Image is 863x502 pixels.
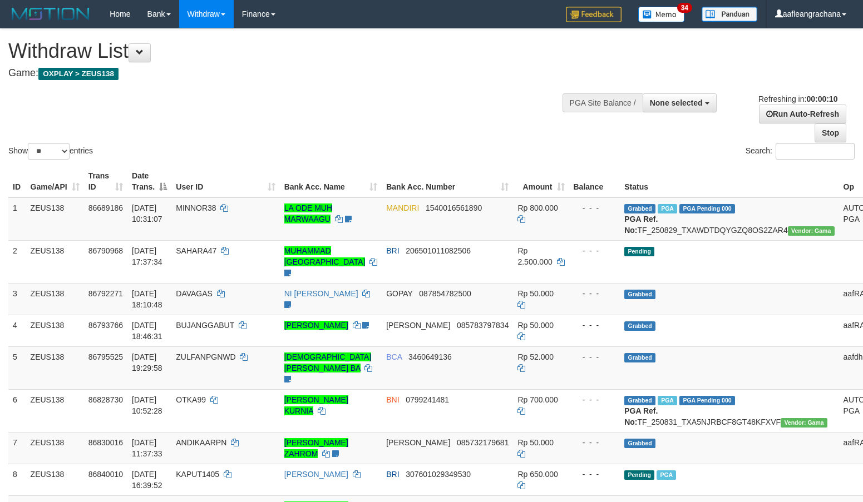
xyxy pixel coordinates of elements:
span: Copy 085732179681 to clipboard [457,438,509,447]
span: BCA [386,352,402,361]
span: Grabbed [624,204,655,213]
span: GOPAY [386,289,412,298]
span: [DATE] 18:46:31 [132,321,162,341]
td: 7 [8,432,26,464]
div: - - - [574,351,616,362]
span: None selected [650,98,703,107]
select: Showentries [28,143,70,160]
span: 86795525 [88,352,123,361]
span: BRI [386,470,399,479]
span: Grabbed [624,353,655,362]
div: - - - [574,245,616,256]
th: Balance [569,166,620,197]
a: [PERSON_NAME] KURNIA [284,395,348,415]
div: - - - [574,288,616,299]
a: [PERSON_NAME] [284,470,348,479]
span: Rp 50.000 [517,289,554,298]
span: 86830016 [88,438,123,447]
span: SAHARA47 [176,246,216,255]
span: 86790968 [88,246,123,255]
span: Grabbed [624,290,655,299]
span: Rp 800.000 [517,203,558,212]
td: TF_250831_TXA5NJRBCF8GT48KFXVF [620,389,839,432]
div: PGA Site Balance / [563,93,643,112]
img: Feedback.jpg [566,7,622,22]
span: Pending [624,470,654,480]
span: [DATE] 10:52:28 [132,395,162,415]
th: User ID: activate to sort column ascending [171,166,279,197]
span: Grabbed [624,439,655,448]
span: [DATE] 18:10:48 [132,289,162,309]
span: [PERSON_NAME] [386,321,450,330]
span: 86840010 [88,470,123,479]
td: ZEUS138 [26,389,84,432]
span: ZULFANPGNWD [176,352,235,361]
a: [PERSON_NAME] ZAHROM [284,438,348,458]
span: 86689186 [88,203,123,212]
span: 86793766 [88,321,123,330]
th: Date Trans.: activate to sort column descending [127,166,171,197]
span: Refreshing in: [758,95,837,103]
td: ZEUS138 [26,432,84,464]
a: Run Auto-Refresh [759,105,846,123]
span: PGA Pending [679,396,735,405]
span: KAPUT1405 [176,470,219,479]
span: DAVAGAS [176,289,213,298]
span: Vendor URL: https://trx31.1velocity.biz [788,226,835,236]
b: PGA Ref. No: [624,215,658,235]
span: MANDIRI [386,203,419,212]
div: - - - [574,202,616,213]
h4: Game: [8,68,564,79]
td: 8 [8,464,26,495]
th: Trans ID: activate to sort column ascending [84,166,127,197]
span: [DATE] 11:37:33 [132,438,162,458]
td: TF_250829_TXAWDTDQYGZQ8OS2ZAR4 [620,197,839,241]
span: Pending [624,247,654,256]
td: 2 [8,240,26,283]
span: Marked by aafRornrotha [657,470,676,480]
span: BNI [386,395,399,404]
span: PGA Pending [679,204,735,213]
span: Rp 650.000 [517,470,558,479]
span: Vendor URL: https://trx31.1velocity.biz [781,418,827,428]
span: Marked by aafsreyleap [658,396,677,405]
label: Show entries [8,143,93,160]
a: MUHAMMAD [GEOGRAPHIC_DATA] [284,246,366,266]
label: Search: [746,143,855,160]
span: 86792271 [88,289,123,298]
div: - - - [574,320,616,331]
img: MOTION_logo.png [8,6,93,22]
td: ZEUS138 [26,315,84,346]
span: Rp 50.000 [517,321,554,330]
td: 6 [8,389,26,432]
span: [PERSON_NAME] [386,438,450,447]
strong: 00:00:10 [806,95,837,103]
span: Grabbed [624,396,655,405]
span: [DATE] 17:37:34 [132,246,162,266]
td: 5 [8,346,26,389]
span: Rp 700.000 [517,395,558,404]
td: 3 [8,283,26,315]
span: Copy 0799241481 to clipboard [406,395,449,404]
button: None selected [643,93,717,112]
span: MINNOR38 [176,203,216,212]
th: ID [8,166,26,197]
td: ZEUS138 [26,240,84,283]
th: Status [620,166,839,197]
td: 4 [8,315,26,346]
div: - - - [574,394,616,405]
a: [DEMOGRAPHIC_DATA][PERSON_NAME] BA [284,352,372,372]
span: ANDIKAARPN [176,438,226,447]
td: ZEUS138 [26,197,84,241]
div: - - - [574,437,616,448]
span: Copy 087854782500 to clipboard [419,289,471,298]
span: Marked by aafkaynarin [658,204,677,213]
span: Copy 1540016561890 to clipboard [426,203,482,212]
span: [DATE] 19:29:58 [132,352,162,372]
span: [DATE] 10:31:07 [132,203,162,223]
span: 34 [677,3,692,13]
th: Bank Acc. Number: activate to sort column ascending [382,166,513,197]
span: Copy 307601029349530 to clipboard [406,470,471,479]
span: [DATE] 16:39:52 [132,470,162,490]
b: PGA Ref. No: [624,406,658,426]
